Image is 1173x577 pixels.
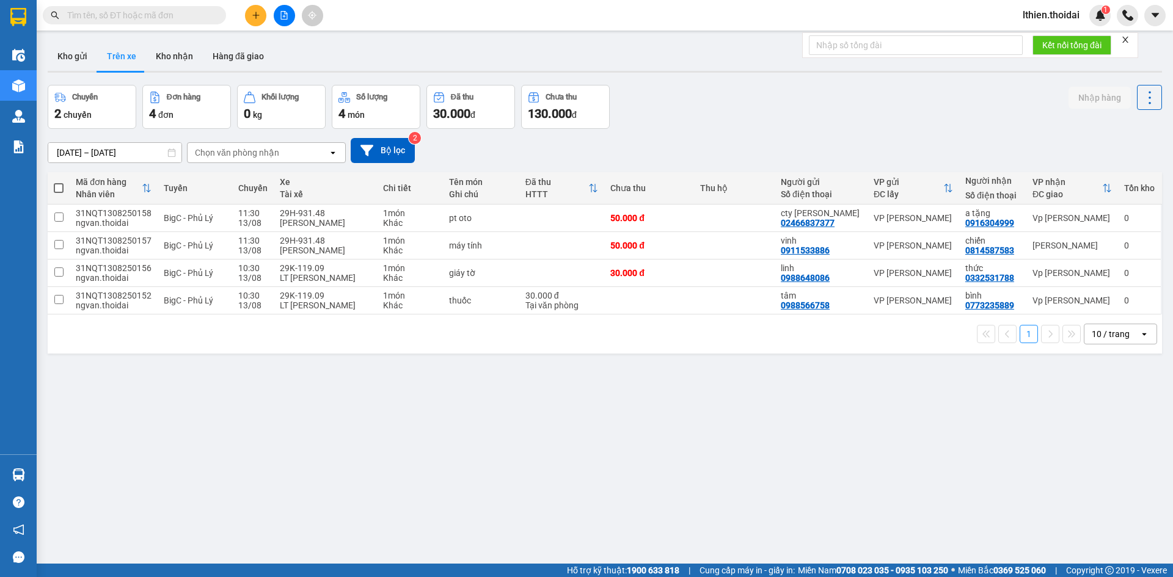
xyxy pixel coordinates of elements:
[781,218,835,228] div: 02466837377
[525,300,598,310] div: Tại văn phòng
[781,177,861,187] div: Người gửi
[449,268,513,278] div: giáy tờ
[149,106,156,121] span: 4
[546,93,577,101] div: Chưa thu
[280,177,371,187] div: Xe
[1122,10,1133,21] img: phone-icon
[1013,7,1089,23] span: lthien.thoidai
[280,300,371,310] div: LT [PERSON_NAME]
[449,189,513,199] div: Ghi chú
[965,218,1014,228] div: 0916304999
[627,565,679,575] strong: 1900 633 818
[781,189,861,199] div: Số điện thoại
[48,143,181,162] input: Select a date range.
[965,245,1014,255] div: 0814587583
[610,241,688,250] div: 50.000 đ
[521,85,610,129] button: Chưa thu130.000đ
[238,208,268,218] div: 11:30
[328,148,338,158] svg: open
[965,300,1014,310] div: 0773235889
[383,300,437,310] div: Khác
[164,183,226,193] div: Tuyến
[76,245,152,255] div: ngvan.thoidai
[51,11,59,20] span: search
[1105,566,1114,575] span: copyright
[356,93,387,101] div: Số lượng
[76,218,152,228] div: ngvan.thoidai
[383,245,437,255] div: Khác
[965,176,1020,186] div: Người nhận
[409,132,421,144] sup: 2
[280,263,371,273] div: 29K-119.09
[1032,177,1102,187] div: VP nhận
[12,49,25,62] img: warehouse-icon
[383,218,437,228] div: Khác
[449,213,513,223] div: pt oto
[238,245,268,255] div: 13/08
[958,564,1046,577] span: Miền Bắc
[836,565,948,575] strong: 0708 023 035 - 0935 103 250
[280,189,371,199] div: Tài xế
[1032,35,1111,55] button: Kết nối tổng đài
[449,296,513,305] div: thuốc
[965,291,1020,300] div: bình
[164,213,213,223] span: BigC - Phủ Lý
[451,93,473,101] div: Đã thu
[1020,325,1038,343] button: 1
[1069,87,1131,109] button: Nhập hàng
[1124,241,1155,250] div: 0
[1032,189,1102,199] div: ĐC giao
[1095,10,1106,21] img: icon-new-feature
[238,291,268,300] div: 10:30
[965,191,1020,200] div: Số điện thoại
[1124,213,1155,223] div: 0
[12,110,25,123] img: warehouse-icon
[1055,564,1057,577] span: |
[449,241,513,250] div: máy tính
[874,177,943,187] div: VP gửi
[252,11,260,20] span: plus
[280,245,371,255] div: [PERSON_NAME]
[238,218,268,228] div: 13/08
[781,208,861,218] div: cty ngọc thủy
[164,296,213,305] span: BigC - Phủ Lý
[158,110,174,120] span: đơn
[689,564,690,577] span: |
[238,183,268,193] div: Chuyến
[1124,296,1155,305] div: 0
[280,11,288,20] span: file-add
[993,565,1046,575] strong: 0369 525 060
[1144,5,1166,26] button: caret-down
[874,241,953,250] div: VP [PERSON_NAME]
[142,85,231,129] button: Đơn hàng4đơn
[572,110,577,120] span: đ
[965,236,1020,245] div: chiến
[238,300,268,310] div: 13/08
[12,79,25,92] img: warehouse-icon
[470,110,475,120] span: đ
[1032,296,1112,305] div: Vp [PERSON_NAME]
[610,183,688,193] div: Chưa thu
[1103,5,1108,14] span: 1
[433,106,470,121] span: 30.000
[10,8,26,26] img: logo-vxr
[951,568,955,573] span: ⚪️
[280,291,371,300] div: 29K-119.09
[874,268,953,278] div: VP [PERSON_NAME]
[245,5,266,26] button: plus
[164,268,213,278] span: BigC - Phủ Lý
[280,236,371,245] div: 29H-931.48
[238,236,268,245] div: 11:30
[1042,38,1102,52] span: Kết nối tổng đài
[1124,268,1155,278] div: 0
[97,42,146,71] button: Trên xe
[1032,241,1112,250] div: [PERSON_NAME]
[809,35,1023,55] input: Nhập số tổng đài
[54,106,61,121] span: 2
[1026,172,1118,205] th: Toggle SortBy
[383,208,437,218] div: 1 món
[203,42,274,71] button: Hàng đã giao
[874,296,953,305] div: VP [PERSON_NAME]
[348,110,365,120] span: món
[874,213,953,223] div: VP [PERSON_NAME]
